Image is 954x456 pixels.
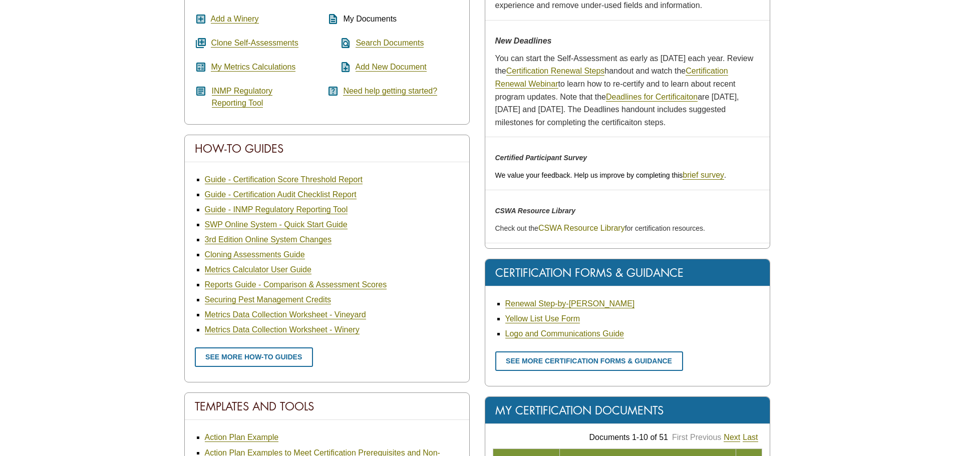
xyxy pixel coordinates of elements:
[495,171,726,179] span: We value your feedback. Help us improve by completing this .
[205,175,363,184] a: Guide - Certification Score Threshold Report
[485,259,770,286] div: Certification Forms & Guidance
[672,433,688,441] a: First
[495,351,683,371] a: See more certification forms & guidance
[495,224,705,232] span: Check out the for certification resources.
[485,397,770,424] div: My Certification Documents
[327,61,352,73] i: note_add
[356,39,424,48] a: Search Documents
[195,13,207,25] i: add_box
[195,61,207,73] i: calculate
[327,13,339,25] i: description
[690,433,721,441] a: Previous
[506,67,605,76] a: Certification Renewal Steps
[185,135,469,162] div: How-To Guides
[195,37,207,49] i: queue
[205,433,279,442] a: Action Plan Example
[505,329,624,338] a: Logo and Communications Guide
[495,154,587,162] em: Certified Participant Survey
[495,52,760,129] p: You can start the Self-Assessment as early as [DATE] each year. Review the handout and watch the ...
[211,39,298,48] a: Clone Self-Assessments
[205,295,332,304] a: Securing Pest Management Credits
[538,224,625,233] a: CSWA Resource Library
[205,280,387,289] a: Reports Guide - Comparison & Assessment Scores
[205,235,332,244] a: 3rd Edition Online System Changes
[205,250,305,259] a: Cloning Assessments Guide
[195,347,313,367] a: See more how-to guides
[205,265,311,274] a: Metrics Calculator User Guide
[211,15,259,24] a: Add a Winery
[205,325,360,334] a: Metrics Data Collection Worksheet - Winery
[205,220,348,229] a: SWP Online System - Quick Start Guide
[185,393,469,420] div: Templates And Tools
[495,67,728,89] a: Certification Renewal Webinar
[589,433,668,441] span: Documents 1-10 of 51
[683,171,724,180] a: brief survey
[495,37,552,45] strong: New Deadlines
[211,63,295,72] a: My Metrics Calculations
[724,433,740,442] a: Next
[505,299,635,308] a: Renewal Step-by-[PERSON_NAME]
[343,87,437,96] a: Need help getting started?
[212,87,273,108] a: INMP RegulatoryReporting Tool
[205,190,357,199] a: Guide - Certification Audit Checklist Report
[606,93,698,102] a: Deadlines for Certificaiton
[205,310,366,319] a: Metrics Data Collection Worksheet - Vineyard
[327,37,352,49] i: find_in_page
[343,15,397,23] span: My Documents
[195,85,207,97] i: article
[505,314,580,323] a: Yellow List Use Form
[205,205,348,214] a: Guide - INMP Regulatory Reporting Tool
[743,433,758,442] a: Last
[495,207,576,215] em: CSWA Resource Library
[327,85,339,97] i: help_center
[356,63,427,72] a: Add New Document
